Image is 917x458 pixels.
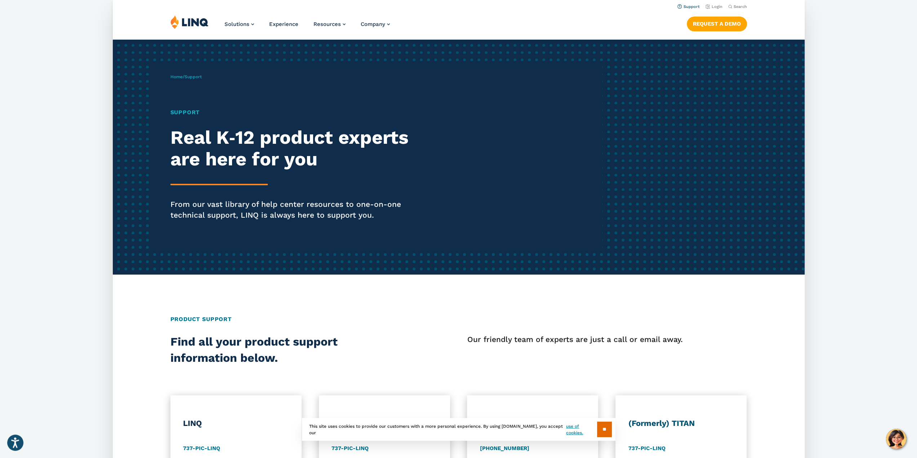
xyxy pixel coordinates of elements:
img: LINQ | K‑12 Software [170,15,209,29]
span: Company [361,21,385,27]
span: Resources [313,21,341,27]
h3: LINQ [183,418,289,428]
span: / [170,74,202,79]
a: Resources [313,21,346,27]
h2: Product Support [170,315,747,324]
a: use of cookies. [566,423,597,436]
a: Support [677,4,699,9]
a: Experience [269,21,298,27]
a: Solutions [224,21,254,27]
h2: Real K‑12 product experts are here for you [170,127,437,170]
h2: Find all your product support information below. [170,334,401,366]
span: Solutions [224,21,249,27]
a: Company [361,21,390,27]
span: Search [733,4,747,9]
nav: Button Navigation [686,15,747,31]
a: Request a Demo [686,17,747,31]
div: This site uses cookies to provide our customers with a more personal experience. By using [DOMAIN... [302,418,615,441]
p: Our friendly team of experts are just a call or email away. [467,334,747,345]
a: Home [170,74,183,79]
nav: Utility Navigation [113,2,805,10]
button: Hello, have a question? Let’s chat. [886,429,906,449]
p: From our vast library of help center resources to one-on-one technical support, LINQ is always he... [170,199,437,221]
nav: Primary Navigation [224,15,390,39]
a: Login [705,4,722,9]
button: Open Search Bar [728,4,747,9]
h3: (Formerly) TITAN [628,418,734,428]
h1: Support [170,108,437,117]
span: Support [184,74,202,79]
